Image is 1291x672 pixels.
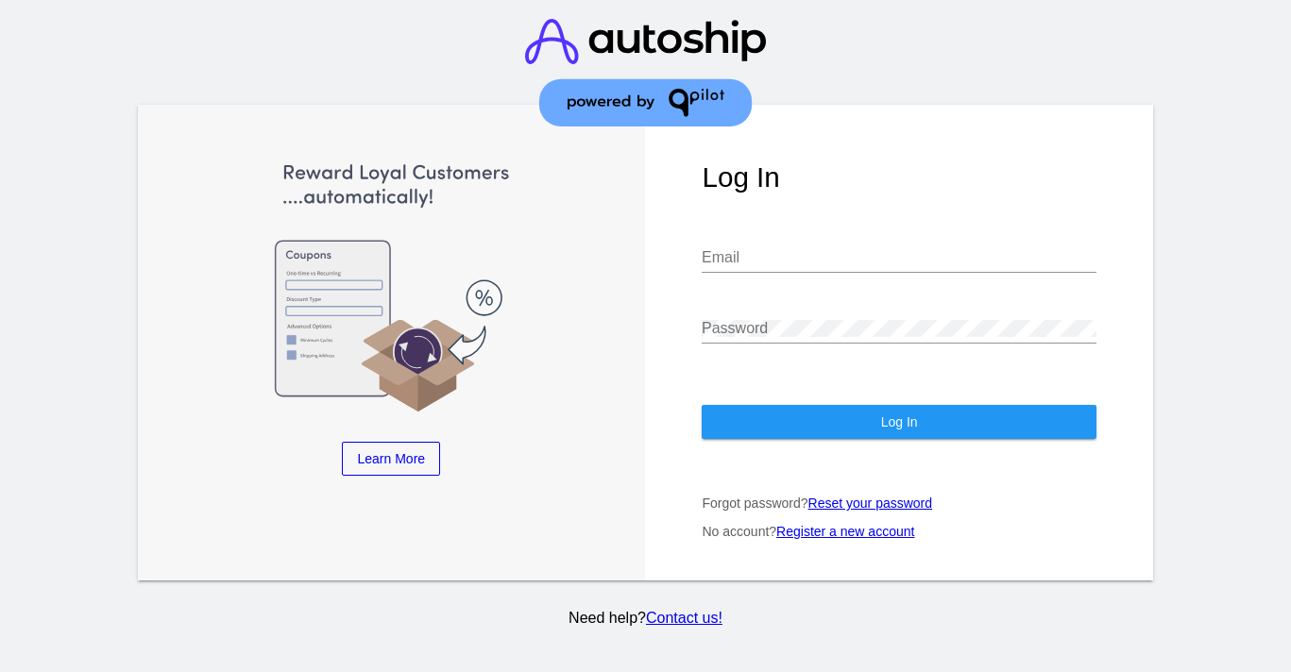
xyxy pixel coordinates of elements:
[357,451,425,466] span: Learn More
[808,496,933,511] a: Reset your password
[881,414,918,429] span: Log In
[702,524,1096,539] p: No account?
[195,161,587,413] img: Apply Coupons Automatically to Scheduled Orders with QPilot
[702,249,1096,266] input: Email
[134,610,1156,627] p: Need help?
[342,442,440,476] a: Learn More
[776,524,914,539] a: Register a new account
[702,405,1096,439] button: Log In
[587,161,979,413] img: Automate Campaigns with Zapier, QPilot and Klaviyo
[646,610,722,626] a: Contact us!
[702,496,1096,511] p: Forgot password?
[702,161,1096,193] h1: Log In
